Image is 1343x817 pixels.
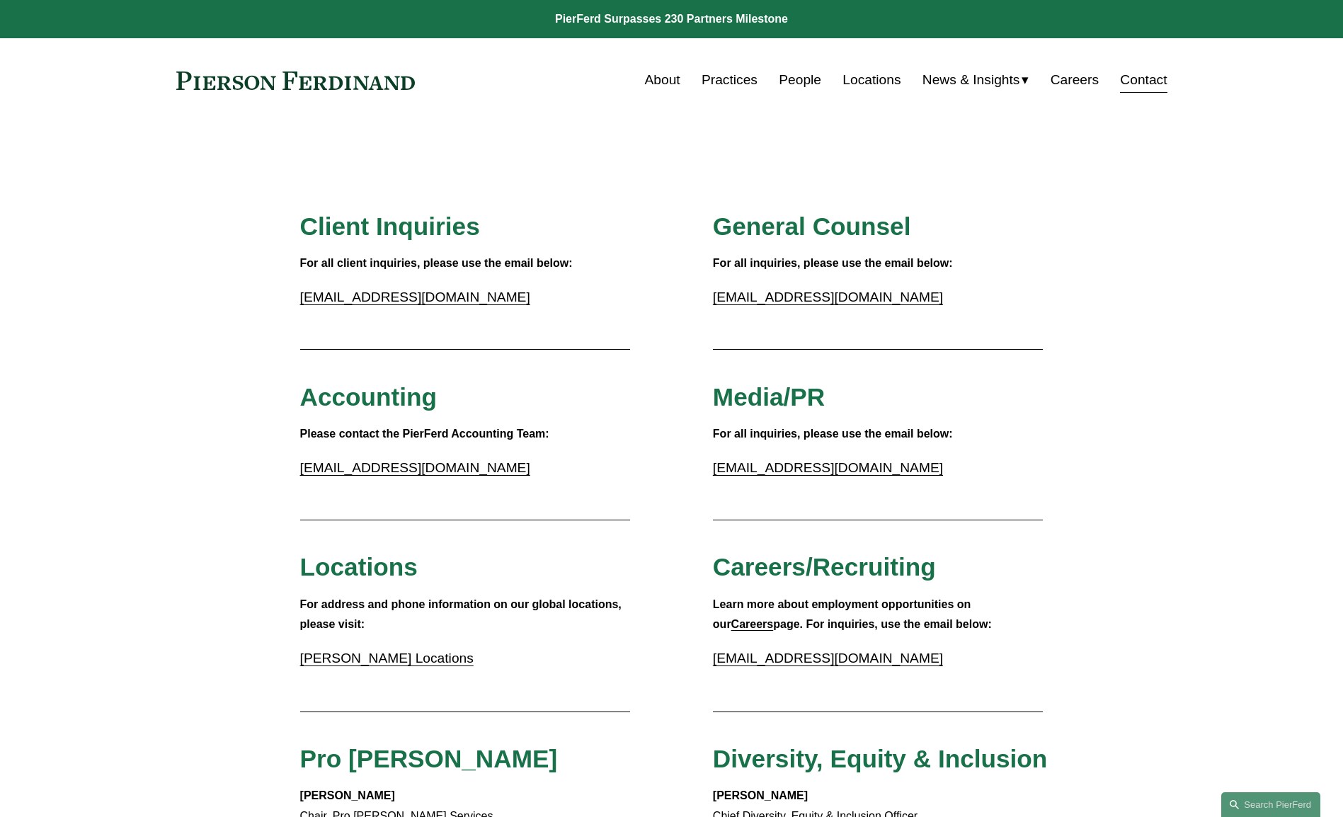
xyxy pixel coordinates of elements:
[300,428,549,440] strong: Please contact the PierFerd Accounting Team:
[645,67,680,93] a: About
[1051,67,1099,93] a: Careers
[773,618,992,630] strong: page. For inquiries, use the email below:
[300,290,530,304] a: [EMAIL_ADDRESS][DOMAIN_NAME]
[713,290,943,304] a: [EMAIL_ADDRESS][DOMAIN_NAME]
[713,553,936,581] span: Careers/Recruiting
[713,460,943,475] a: [EMAIL_ADDRESS][DOMAIN_NAME]
[713,651,943,665] a: [EMAIL_ADDRESS][DOMAIN_NAME]
[300,745,558,772] span: Pro [PERSON_NAME]
[842,67,901,93] a: Locations
[713,598,974,631] strong: Learn more about employment opportunities on our
[731,618,774,630] a: Careers
[779,67,821,93] a: People
[922,67,1029,93] a: folder dropdown
[713,789,808,801] strong: [PERSON_NAME]
[713,383,825,411] span: Media/PR
[713,212,911,240] span: General Counsel
[300,383,438,411] span: Accounting
[300,651,474,665] a: [PERSON_NAME] Locations
[300,212,480,240] span: Client Inquiries
[1221,792,1320,817] a: Search this site
[713,745,1048,772] span: Diversity, Equity & Inclusion
[300,789,395,801] strong: [PERSON_NAME]
[713,257,953,269] strong: For all inquiries, please use the email below:
[300,553,418,581] span: Locations
[300,257,573,269] strong: For all client inquiries, please use the email below:
[922,68,1020,93] span: News & Insights
[300,460,530,475] a: [EMAIL_ADDRESS][DOMAIN_NAME]
[300,598,625,631] strong: For address and phone information on our global locations, please visit:
[1120,67,1167,93] a: Contact
[713,428,953,440] strong: For all inquiries, please use the email below:
[702,67,758,93] a: Practices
